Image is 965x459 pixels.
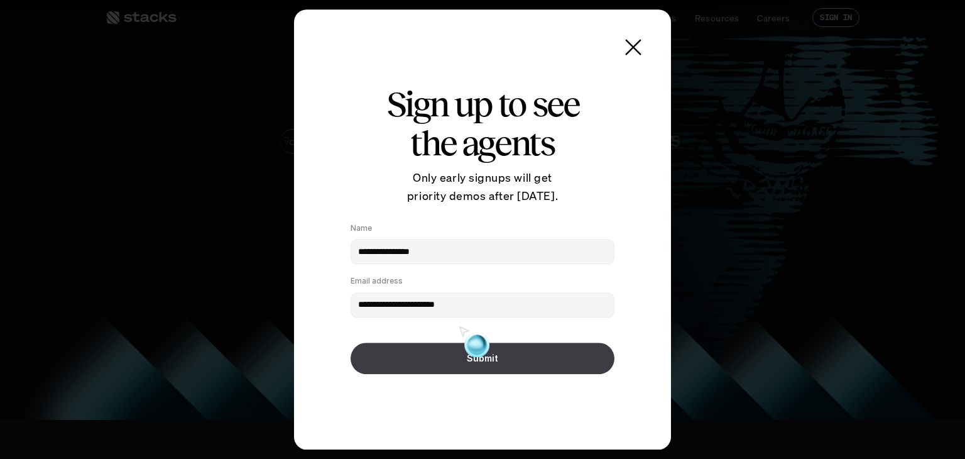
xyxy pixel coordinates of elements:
h2: Sign up to see the agents [338,85,627,162]
p: Only early signups will get priority demos after [DATE]. [338,169,627,205]
p: Email address [351,277,403,285]
input: Email address [351,292,614,318]
p: Submit [467,353,498,363]
button: Submit [351,343,614,374]
input: Name [351,239,614,264]
p: Name [351,224,372,233]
